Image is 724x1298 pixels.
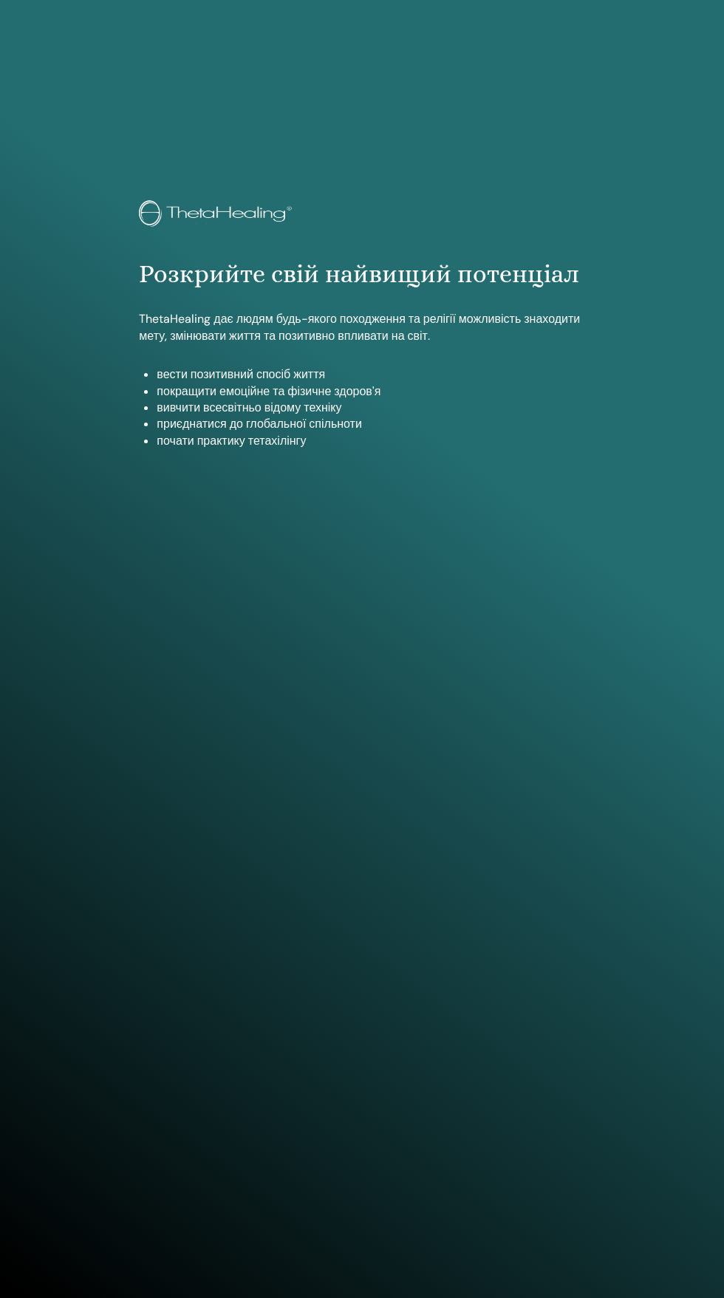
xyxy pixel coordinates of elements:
[139,311,584,344] p: ThetaHealing дає людям будь-якого походження та релігії можливість знаходити мету, змінювати житт...
[157,416,584,432] li: приєднатися до глобальної спільноти
[157,400,584,416] li: вивчити всесвітньо відому техніку
[157,433,584,449] li: почати практику тетахілінгу
[157,383,584,400] li: покращити емоційне та фізичне здоров'я
[139,259,584,290] h1: Розкрийте свій найвищий потенціал
[157,366,584,383] li: вести позитивний спосіб життя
